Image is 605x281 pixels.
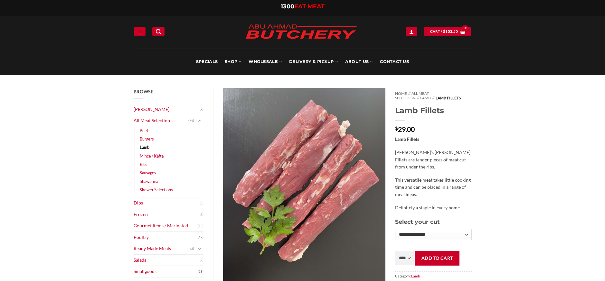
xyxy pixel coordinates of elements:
span: 1300 [281,3,294,10]
a: Sausages [140,168,156,177]
p: Definitely a staple in every home. [395,204,471,212]
a: Poultry [134,232,198,243]
a: Home [395,91,407,96]
a: Delivery & Pickup [289,48,338,75]
span: $ [443,29,445,34]
a: SHOP [225,48,241,75]
a: Burgers [140,135,154,143]
span: // [408,91,411,96]
span: (18) [198,267,203,276]
span: Cart / [430,29,458,34]
a: Beef [140,126,148,135]
img: Abu Ahmad Butchery [240,20,362,44]
bdi: 29.00 [395,125,415,133]
span: Lamb Fillets [436,95,461,100]
a: Lamb [140,143,149,151]
span: (5) [200,198,203,208]
a: Contact Us [380,48,409,75]
a: About Us [345,48,373,75]
span: (9) [200,210,203,219]
span: Browse [134,89,154,94]
span: // [417,95,419,100]
a: Mince / Kafta [140,152,164,160]
a: [PERSON_NAME] [134,104,200,115]
a: Ready Made Meals [134,243,191,254]
span: (2) [190,244,194,254]
a: Frozen [134,209,200,220]
span: $ [395,126,398,131]
span: EAT MEAT [294,3,325,10]
button: Add to cart [415,251,459,265]
span: (2) [200,104,203,114]
a: Skewer Selections [140,186,173,194]
a: All Meat Selection [395,91,429,100]
h1: Lamb Fillets [395,105,471,115]
span: (74) [188,116,194,126]
a: Lamb [420,95,431,100]
span: // [432,95,434,100]
a: Menu [134,27,146,36]
p: This versatile meat takes little cooking time and can be placed in a range of meal ideas. [395,177,471,198]
span: (13) [198,221,203,231]
a: Salads [134,255,200,266]
a: Wholesale [249,48,282,75]
a: View cart [424,27,471,36]
a: Dips [134,197,200,209]
a: Shawarma [140,177,158,186]
h3: Select your cut [395,217,471,226]
span: (12) [198,232,203,242]
a: All Meat Selection [134,115,189,126]
a: Specials [196,48,218,75]
button: Toggle [196,117,203,124]
bdi: 153.50 [443,29,458,33]
a: Gourmet Items / Marinated [134,220,198,231]
a: Login [406,27,417,36]
strong: Lamb Fillets [395,136,419,142]
button: Toggle [196,245,203,252]
p: [PERSON_NAME]’s [PERSON_NAME] Fillets are tender pieces of meat cut from under the ribs. [395,149,471,171]
a: Smallgoods [134,266,198,277]
a: Ribs [140,160,147,168]
a: Search [152,27,165,36]
a: Lamb [411,274,420,278]
span: (2) [200,255,203,265]
span: Category: [395,271,471,281]
a: 1300EAT MEAT [281,3,325,10]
